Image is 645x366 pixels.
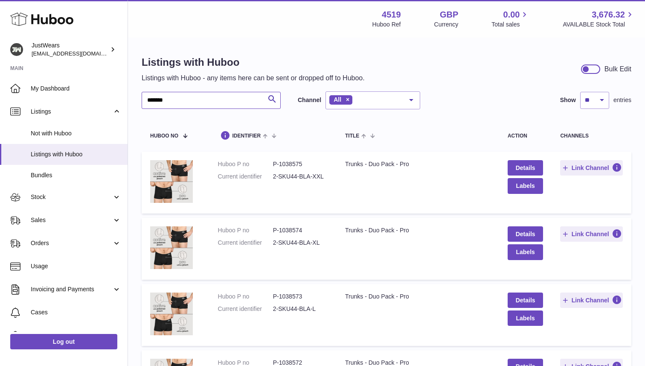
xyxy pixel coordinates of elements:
dt: Huboo P no [218,293,273,301]
span: identifier [232,133,261,139]
span: Not with Huboo [31,129,121,138]
span: AVAILABLE Stock Total [563,20,635,29]
span: 0.00 [503,9,520,20]
dd: P-1038575 [273,160,328,168]
dd: 2-SKU44-BLA-XL [273,239,328,247]
img: Trunks - Duo Pack - Pro [150,226,193,269]
button: Labels [508,178,543,193]
button: Labels [508,310,543,326]
span: Sales [31,216,112,224]
label: Show [560,96,576,104]
span: Cases [31,308,121,316]
img: Trunks - Duo Pack - Pro [150,160,193,203]
strong: GBP [440,9,458,20]
span: Link Channel [572,230,609,238]
dt: Huboo P no [218,160,273,168]
div: Trunks - Duo Pack - Pro [345,226,491,234]
dt: Current identifier [218,305,273,313]
h1: Listings with Huboo [142,56,365,69]
p: Listings with Huboo - any items here can be sent or dropped off to Huboo. [142,73,365,83]
button: Link Channel [560,160,623,176]
div: Trunks - Duo Pack - Pro [345,293,491,301]
span: Orders [31,239,112,247]
button: Link Channel [560,226,623,242]
a: 3,676.32 AVAILABLE Stock Total [563,9,635,29]
dt: Current identifier [218,173,273,181]
span: Channels [31,331,121,340]
a: Details [508,293,543,308]
a: Details [508,226,543,242]
img: internalAdmin-4519@internal.huboo.com [10,43,23,56]
span: Usage [31,262,121,270]
strong: 4519 [382,9,401,20]
div: Currency [434,20,459,29]
dd: P-1038573 [273,293,328,301]
span: My Dashboard [31,85,121,93]
button: Link Channel [560,293,623,308]
dd: P-1038574 [273,226,328,234]
label: Channel [298,96,321,104]
span: Link Channel [572,164,609,172]
dd: 2-SKU44-BLA-XXL [273,173,328,181]
img: Trunks - Duo Pack - Pro [150,293,193,335]
div: channels [560,133,623,139]
button: Labels [508,244,543,260]
a: Log out [10,334,117,349]
div: action [508,133,543,139]
span: Listings [31,108,112,116]
a: Details [508,160,543,176]
span: [EMAIL_ADDRESS][DOMAIN_NAME] [32,50,125,57]
span: title [345,133,359,139]
span: Invoicing and Payments [31,285,112,293]
span: Listings with Huboo [31,150,121,158]
span: Huboo no [150,133,178,139]
span: Total sales [491,20,529,29]
span: Stock [31,193,112,201]
a: 0.00 Total sales [491,9,529,29]
span: 3,676.32 [592,9,625,20]
div: JustWears [32,41,108,58]
dt: Current identifier [218,239,273,247]
div: Trunks - Duo Pack - Pro [345,160,491,168]
dt: Huboo P no [218,226,273,234]
div: Bulk Edit [604,64,631,74]
dd: 2-SKU44-BLA-L [273,305,328,313]
span: Link Channel [572,296,609,304]
span: All [334,96,341,103]
span: Bundles [31,171,121,179]
span: entries [613,96,631,104]
div: Huboo Ref [372,20,401,29]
